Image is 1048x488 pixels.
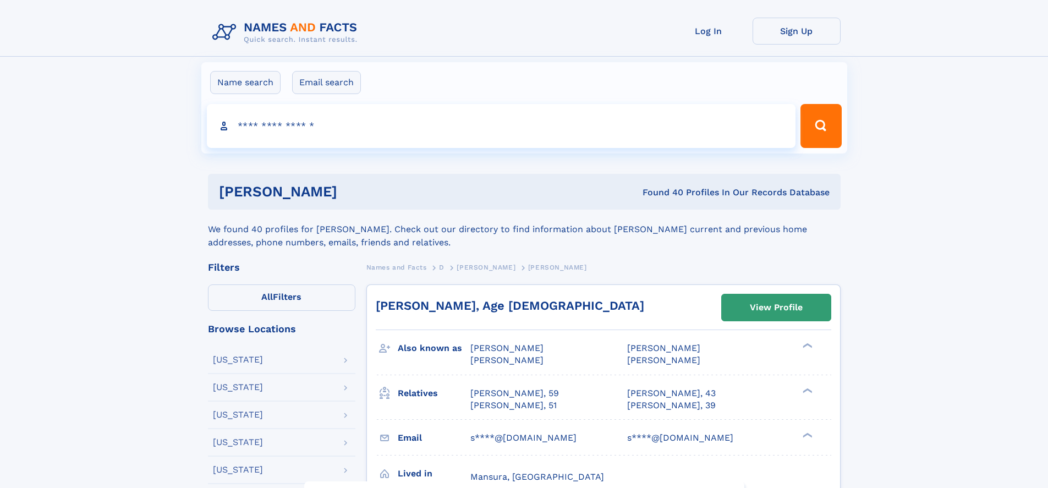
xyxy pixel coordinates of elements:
[213,438,263,447] div: [US_STATE]
[208,18,366,47] img: Logo Names and Facts
[800,342,813,349] div: ❯
[398,339,470,358] h3: Also known as
[208,210,841,249] div: We found 40 profiles for [PERSON_NAME]. Check out our directory to find information about [PERSON...
[208,262,355,272] div: Filters
[207,104,796,148] input: search input
[292,71,361,94] label: Email search
[627,387,716,399] a: [PERSON_NAME], 43
[398,464,470,483] h3: Lived in
[219,185,490,199] h1: [PERSON_NAME]
[528,264,587,271] span: [PERSON_NAME]
[366,260,427,274] a: Names and Facts
[213,465,263,474] div: [US_STATE]
[470,355,544,365] span: [PERSON_NAME]
[627,355,700,365] span: [PERSON_NAME]
[457,260,515,274] a: [PERSON_NAME]
[210,71,281,94] label: Name search
[213,383,263,392] div: [US_STATE]
[398,384,470,403] h3: Relatives
[261,292,273,302] span: All
[439,260,445,274] a: D
[208,324,355,334] div: Browse Locations
[470,343,544,353] span: [PERSON_NAME]
[800,387,813,394] div: ❯
[627,399,716,412] a: [PERSON_NAME], 39
[800,104,841,148] button: Search Button
[800,431,813,438] div: ❯
[490,187,830,199] div: Found 40 Profiles In Our Records Database
[753,18,841,45] a: Sign Up
[457,264,515,271] span: [PERSON_NAME]
[627,343,700,353] span: [PERSON_NAME]
[470,399,557,412] a: [PERSON_NAME], 51
[213,355,263,364] div: [US_STATE]
[470,471,604,482] span: Mansura, [GEOGRAPHIC_DATA]
[750,295,803,320] div: View Profile
[439,264,445,271] span: D
[376,299,644,312] a: [PERSON_NAME], Age [DEMOGRAPHIC_DATA]
[398,429,470,447] h3: Email
[213,410,263,419] div: [US_STATE]
[722,294,831,321] a: View Profile
[208,284,355,311] label: Filters
[470,387,559,399] a: [PERSON_NAME], 59
[665,18,753,45] a: Log In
